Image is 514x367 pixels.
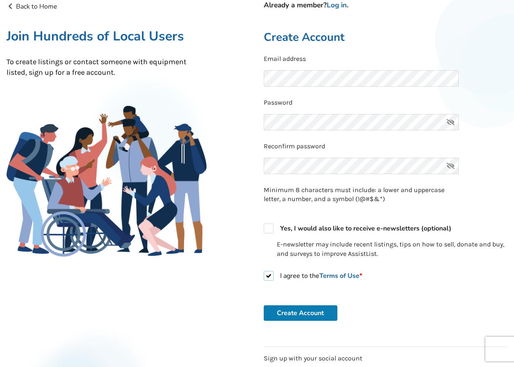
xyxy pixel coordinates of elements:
h2: Create Account [264,30,508,45]
a: Terms of Use* [319,271,362,280]
p: Reconfirm password [264,142,508,151]
p: E-newsletter may include recent listings, tips on how to sell, donate and buy, and surveys to imp... [277,240,508,259]
strong: Yes, I would also like to receive e-newsletters (optional) [280,224,451,233]
h1: Join Hundreds of Local Users [7,28,206,45]
p: Password [264,98,508,107]
img: Family Gathering [7,106,206,257]
a: Log in [327,0,347,10]
p: Email address [264,54,508,64]
p: Minimum 8 characters must include: a lower and uppercase letter, a number, and a symbol (!@#$&*) [264,186,459,204]
p: To create listings or contact someone with equipment listed, sign up for a free account. [7,57,206,78]
button: Create Account [264,305,337,321]
label: I agree to the [264,271,362,281]
p: Sign up with your social account [264,354,508,363]
h4: Already a member? . [264,1,508,10]
a: Back to Home [7,2,57,11]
